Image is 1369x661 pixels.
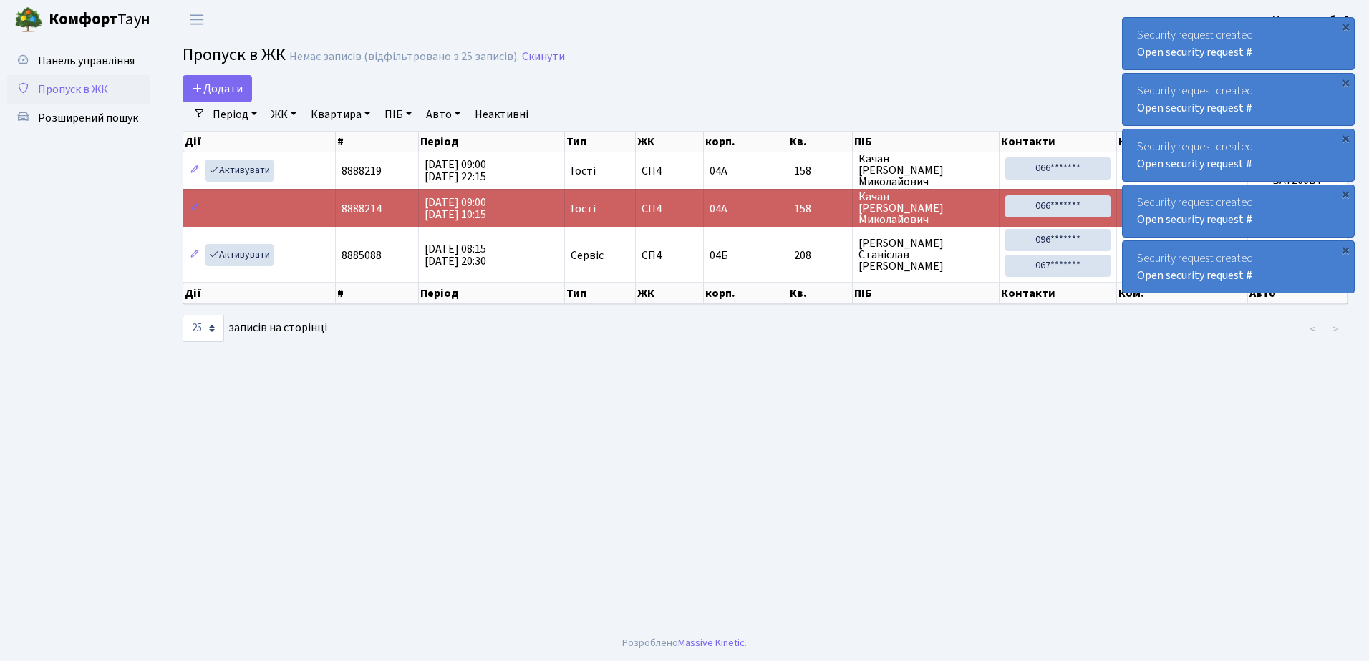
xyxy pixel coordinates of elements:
img: logo.png [14,6,43,34]
th: Дії [183,132,336,152]
span: Сервіс [571,250,604,261]
div: × [1338,243,1353,257]
a: Пропуск в ЖК [7,75,150,104]
th: # [336,132,419,152]
th: Тип [565,132,636,152]
th: ПІБ [853,283,1000,304]
div: Security request created [1123,18,1354,69]
div: Немає записів (відфільтровано з 25 записів). [289,50,519,64]
span: Пропуск в ЖК [183,42,286,67]
span: Панель управління [38,53,135,69]
a: Квартира [305,102,376,127]
span: 8888219 [342,163,382,179]
th: Період [419,283,565,304]
a: Неактивні [469,102,534,127]
a: Активувати [205,160,274,182]
th: Контакти [1000,283,1117,304]
div: Security request created [1123,129,1354,181]
th: ПІБ [853,132,1000,152]
a: Авто [420,102,466,127]
span: Качан [PERSON_NAME] Миколайович [858,153,993,187]
a: ПІБ [379,102,417,127]
a: Період [207,102,263,127]
span: Додати [192,81,243,97]
a: Open security request # [1137,156,1252,172]
div: × [1338,75,1353,89]
span: Гості [571,165,596,177]
a: Консьєрж б. 4. [1272,11,1352,29]
div: × [1338,131,1353,145]
th: Контакти [1000,132,1117,152]
th: Тип [565,283,636,304]
a: Скинути [522,50,565,64]
div: Security request created [1123,74,1354,125]
div: Security request created [1123,185,1354,237]
span: 04А [710,163,727,179]
select: записів на сторінці [183,315,224,342]
a: Open security request # [1137,212,1252,227]
span: [DATE] 09:00 [DATE] 22:15 [425,157,486,185]
span: СП4 [642,165,697,177]
th: Період [419,132,565,152]
div: Розроблено . [622,635,747,651]
a: Панель управління [7,46,150,75]
th: Ком. [1117,283,1248,304]
span: [DATE] 08:15 [DATE] 20:30 [425,241,486,269]
th: Дії [183,283,336,304]
span: Таун [49,8,150,32]
span: [PERSON_NAME] Станіслав [PERSON_NAME] [858,238,993,272]
span: 8885088 [342,248,382,263]
a: ЖК [266,102,302,127]
th: Кв. [788,132,853,152]
th: Кв. [788,283,853,304]
div: × [1338,187,1353,201]
span: СП4 [642,203,697,215]
span: 208 [794,250,846,261]
b: Комфорт [49,8,117,31]
a: Open security request # [1137,268,1252,283]
span: 04Б [710,248,728,263]
span: Гості [571,203,596,215]
a: Open security request # [1137,100,1252,116]
a: Розширений пошук [7,104,150,132]
th: ЖК [636,132,704,152]
a: Massive Kinetic [678,635,745,650]
th: корп. [704,283,788,304]
span: 158 [794,165,846,177]
th: Ком. [1117,132,1248,152]
button: Переключити навігацію [179,8,215,31]
label: записів на сторінці [183,315,327,342]
th: ЖК [636,283,704,304]
span: [DATE] 09:00 [DATE] 10:15 [425,195,486,222]
b: Консьєрж б. 4. [1272,12,1352,28]
div: × [1338,19,1353,34]
a: Активувати [205,244,274,266]
a: Додати [183,75,252,102]
span: 8888214 [342,201,382,217]
div: Security request created [1123,241,1354,293]
a: Open security request # [1137,44,1252,60]
span: Качан [PERSON_NAME] Миколайович [858,191,993,225]
th: # [336,283,419,304]
th: корп. [704,132,788,152]
span: Розширений пошук [38,110,138,126]
span: 04А [710,201,727,217]
span: Пропуск в ЖК [38,82,108,97]
span: 158 [794,203,846,215]
span: СП4 [642,250,697,261]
